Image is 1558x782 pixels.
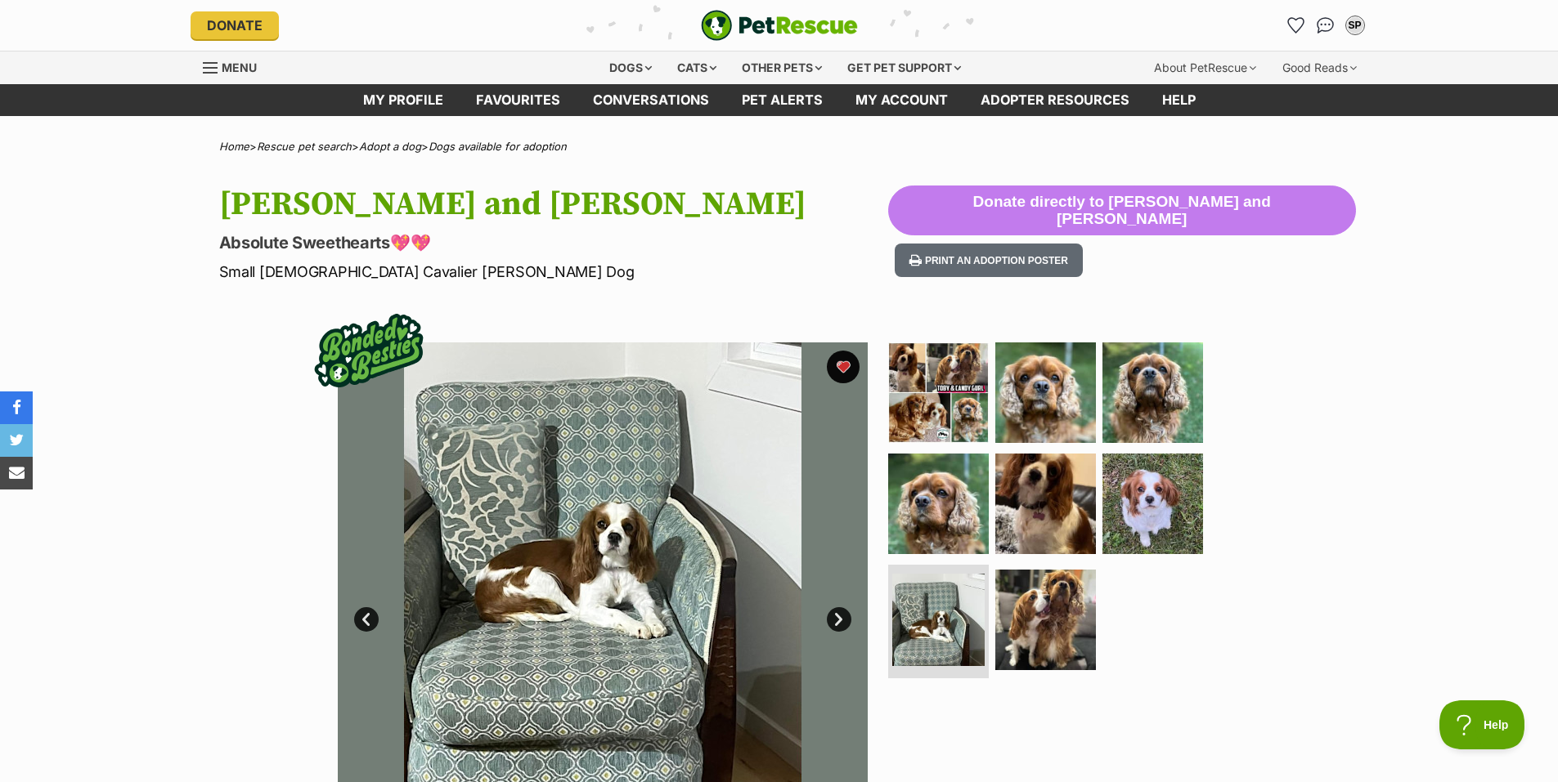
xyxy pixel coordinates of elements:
[1347,17,1363,34] div: SP
[1146,84,1212,116] a: Help
[701,10,858,41] img: logo-e224e6f780fb5917bec1dbf3a21bbac754714ae5b6737aabdf751b685950b380.svg
[1317,17,1334,34] img: chat-41dd97257d64d25036548639549fe6c8038ab92f7586957e7f3b1b290dea8141.svg
[460,84,577,116] a: Favourites
[827,351,860,383] button: favourite
[577,84,725,116] a: conversations
[995,454,1096,554] img: Photo of Toby And Cany Gurl
[219,231,888,254] p: Absolute Sweethearts💖💖
[303,285,434,416] img: bonded besties
[1283,12,1368,38] ul: Account quick links
[730,51,833,84] div: Other pets
[598,51,663,84] div: Dogs
[191,11,279,39] a: Donate
[892,574,985,666] img: Photo of Toby And Cany Gurl
[1102,342,1203,443] img: Photo of Toby And Cany Gurl
[203,51,268,81] a: Menu
[827,607,851,632] a: Next
[257,140,352,153] a: Rescue pet search
[219,140,249,153] a: Home
[836,51,972,84] div: Get pet support
[1102,454,1203,554] img: Photo of Toby And Cany Gurl
[1283,12,1309,38] a: Favourites
[1143,51,1268,84] div: About PetRescue
[1342,12,1368,38] button: My account
[888,342,989,443] img: Photo of Toby And Cany Gurl
[429,140,567,153] a: Dogs available for adoption
[347,84,460,116] a: My profile
[1439,700,1525,749] iframe: Help Scout Beacon - Open
[666,51,728,84] div: Cats
[895,244,1083,277] button: Print an adoption poster
[359,140,421,153] a: Adopt a dog
[219,185,888,223] h1: [PERSON_NAME] and [PERSON_NAME]
[995,342,1096,443] img: Photo of Toby And Cany Gurl
[219,261,888,283] p: Small [DEMOGRAPHIC_DATA] Cavalier [PERSON_NAME] Dog
[178,141,1381,153] div: > > >
[964,84,1146,116] a: Adopter resources
[1313,12,1339,38] a: Conversations
[888,185,1356,236] button: Donate directly to [PERSON_NAME] and [PERSON_NAME]
[701,10,858,41] a: PetRescue
[222,60,257,74] span: Menu
[888,454,989,554] img: Photo of Toby And Cany Gurl
[354,607,379,632] a: Prev
[995,570,1096,670] img: Photo of Toby And Cany Gurl
[725,84,839,116] a: Pet alerts
[1271,51,1368,84] div: Good Reads
[839,84,964,116] a: My account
